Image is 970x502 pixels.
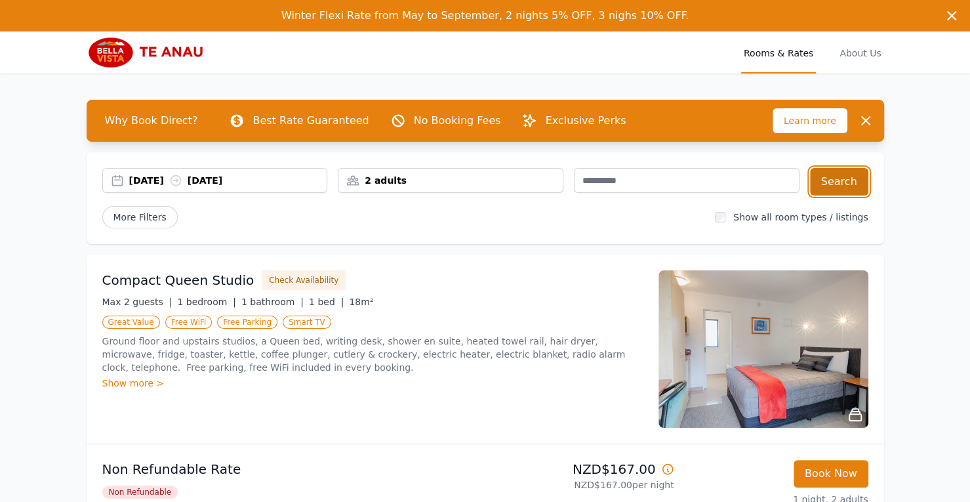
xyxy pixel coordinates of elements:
[241,297,304,307] span: 1 bathroom |
[253,113,369,129] p: Best Rate Guaranteed
[102,271,254,289] h3: Compact Queen Studio
[281,9,689,22] span: Winter Flexi Rate from May to September, 2 nights 5% OFF, 3 nighs 10% OFF.
[794,460,868,488] button: Book Now
[217,316,277,329] span: Free Parking
[94,108,209,134] span: Why Book Direct?
[773,108,847,133] span: Learn more
[165,316,212,329] span: Free WiFi
[262,270,346,290] button: Check Availability
[545,113,626,129] p: Exclusive Perks
[102,316,160,329] span: Great Value
[309,297,344,307] span: 1 bed |
[102,460,480,478] p: Non Refundable Rate
[491,460,674,478] p: NZD$167.00
[129,174,327,187] div: [DATE] [DATE]
[733,212,868,222] label: Show all room types / listings
[741,31,816,73] a: Rooms & Rates
[87,37,212,68] img: Bella Vista Te Anau
[491,478,674,492] p: NZD$167.00 per night
[349,297,373,307] span: 18m²
[102,377,643,390] div: Show more >
[177,297,236,307] span: 1 bedroom |
[338,174,563,187] div: 2 adults
[837,31,883,73] a: About Us
[283,316,331,329] span: Smart TV
[102,335,643,374] p: Ground floor and upstairs studios, a Queen bed, writing desk, shower en suite, heated towel rail,...
[102,486,178,499] span: Non Refundable
[810,168,868,196] button: Search
[414,113,501,129] p: No Booking Fees
[102,297,172,307] span: Max 2 guests |
[102,206,178,228] span: More Filters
